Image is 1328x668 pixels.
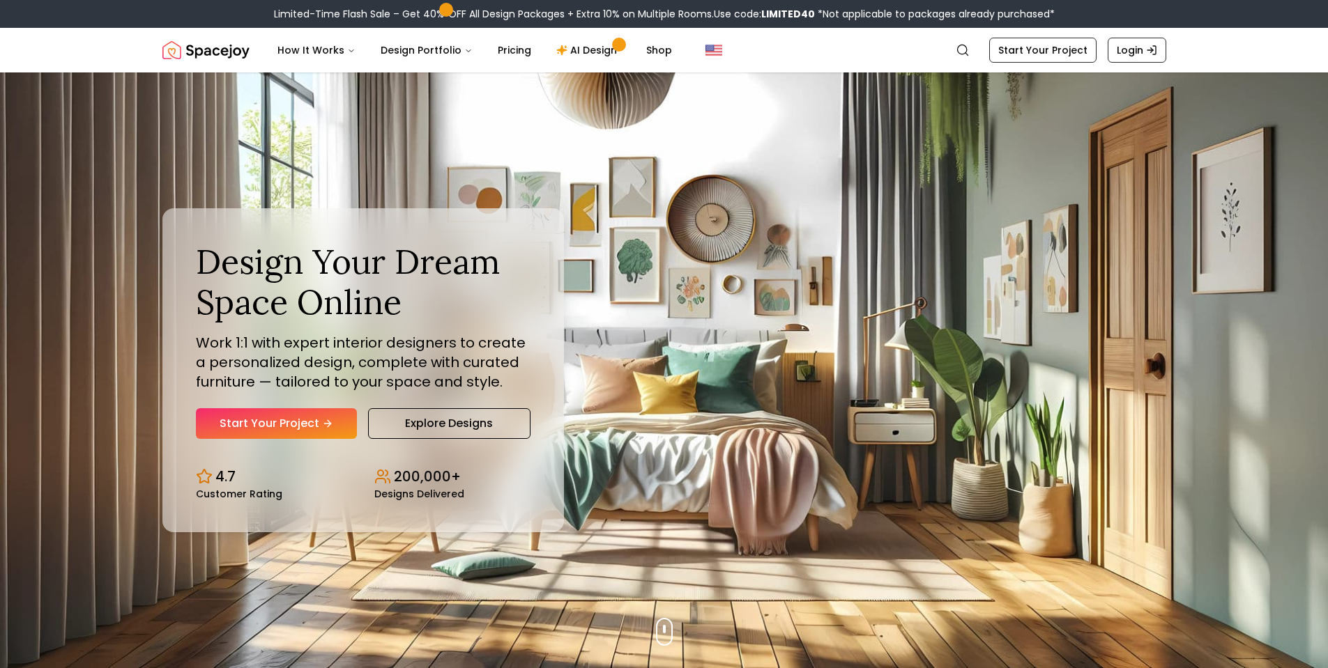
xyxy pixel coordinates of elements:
[394,467,461,486] p: 200,000+
[196,408,357,439] a: Start Your Project
[162,28,1166,72] nav: Global
[374,489,464,499] small: Designs Delivered
[369,36,484,64] button: Design Portfolio
[215,467,236,486] p: 4.7
[761,7,815,21] b: LIMITED40
[162,36,250,64] img: Spacejoy Logo
[989,38,1097,63] a: Start Your Project
[705,42,722,59] img: United States
[487,36,542,64] a: Pricing
[196,242,531,322] h1: Design Your Dream Space Online
[545,36,632,64] a: AI Design
[368,408,531,439] a: Explore Designs
[196,489,282,499] small: Customer Rating
[274,7,1055,21] div: Limited-Time Flash Sale – Get 40% OFF All Design Packages + Extra 10% on Multiple Rooms.
[266,36,367,64] button: How It Works
[635,36,683,64] a: Shop
[815,7,1055,21] span: *Not applicable to packages already purchased*
[266,36,683,64] nav: Main
[196,456,531,499] div: Design stats
[196,333,531,391] p: Work 1:1 with expert interior designers to create a personalized design, complete with curated fu...
[714,7,815,21] span: Use code:
[162,36,250,64] a: Spacejoy
[1108,38,1166,63] a: Login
